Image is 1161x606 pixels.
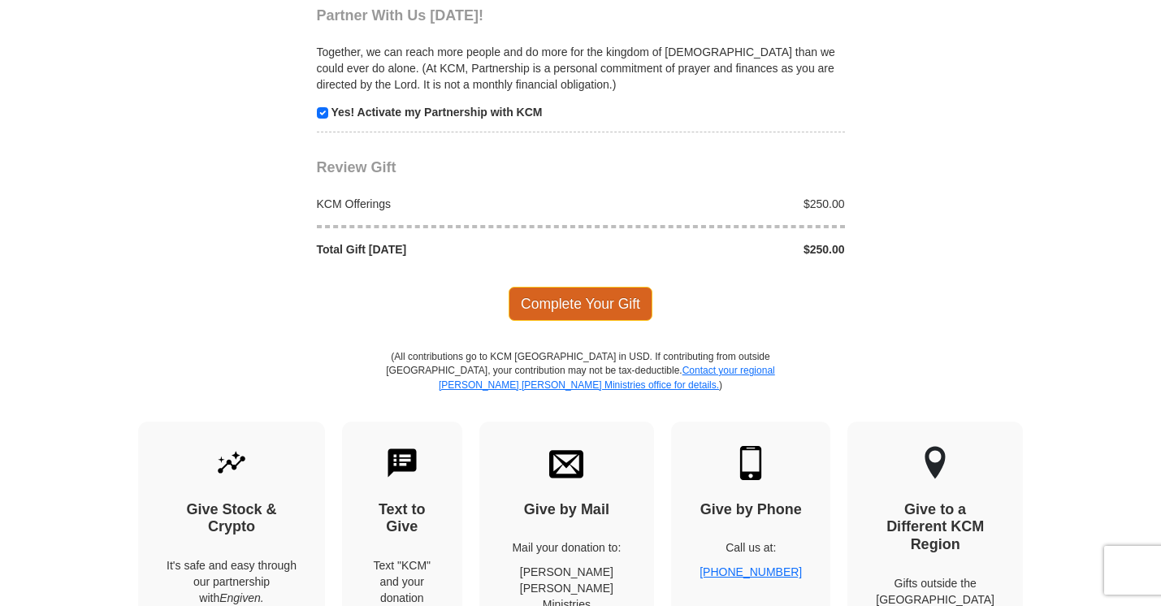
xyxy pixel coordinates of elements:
p: It's safe and easy through our partnership with [167,557,297,606]
strong: Yes! Activate my Partnership with KCM [331,106,542,119]
a: Contact your regional [PERSON_NAME] [PERSON_NAME] Ministries office for details. [439,365,775,390]
h4: Give by Mail [508,501,626,519]
div: $250.00 [581,196,854,212]
i: Engiven. [219,591,263,604]
p: Mail your donation to: [508,539,626,556]
h4: Give to a Different KCM Region [876,501,994,554]
img: other-region [924,446,947,480]
img: envelope.svg [549,446,583,480]
img: text-to-give.svg [385,446,419,480]
div: Total Gift [DATE] [308,241,581,258]
span: Partner With Us [DATE]! [317,7,484,24]
div: $250.00 [581,241,854,258]
div: KCM Offerings [308,196,581,212]
span: Review Gift [317,159,396,175]
h4: Text to Give [370,501,434,536]
h4: Give by Phone [700,501,802,519]
p: (All contributions go to KCM [GEOGRAPHIC_DATA] in USD. If contributing from outside [GEOGRAPHIC_D... [386,350,776,421]
p: Call us at: [700,539,802,556]
img: mobile.svg [734,446,768,480]
h4: Give Stock & Crypto [167,501,297,536]
span: Complete Your Gift [509,287,652,321]
a: [PHONE_NUMBER] [700,565,802,578]
p: Together, we can reach more people and do more for the kingdom of [DEMOGRAPHIC_DATA] than we coul... [317,44,845,93]
img: give-by-stock.svg [214,446,249,480]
